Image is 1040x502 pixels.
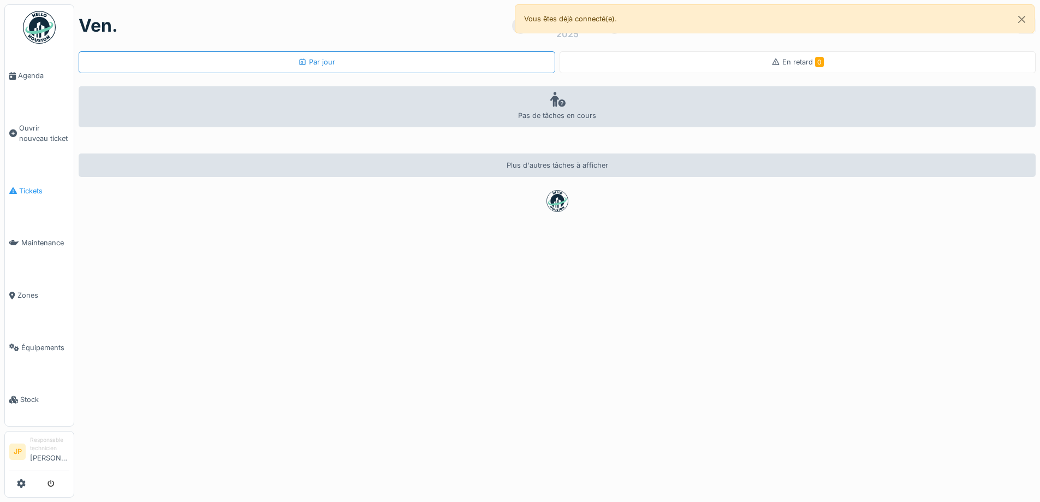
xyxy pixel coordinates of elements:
div: 2025 [556,27,579,40]
li: JP [9,444,26,460]
img: badge-BVDL4wpA.svg [546,190,568,212]
a: Équipements [5,322,74,374]
span: 0 [815,57,824,67]
h1: ven. [79,15,118,36]
button: Close [1009,5,1034,34]
span: Tickets [19,186,69,196]
img: Badge_color-CXgf-gQk.svg [23,11,56,44]
span: En retard [782,58,824,66]
div: Responsable technicien [30,436,69,453]
a: Tickets [5,165,74,217]
a: Agenda [5,50,74,102]
span: Zones [17,290,69,300]
div: Par jour [298,57,335,67]
span: Stock [20,394,69,405]
span: Ouvrir nouveau ticket [19,123,69,144]
div: Pas de tâches en cours [79,86,1036,127]
a: Zones [5,269,74,322]
a: Stock [5,374,74,426]
div: Plus d'autres tâches à afficher [79,153,1036,177]
div: Vous êtes déjà connecté(e). [515,4,1035,33]
span: Agenda [18,70,69,81]
span: Maintenance [21,238,69,248]
a: Maintenance [5,217,74,269]
a: JP Responsable technicien[PERSON_NAME] [9,436,69,470]
li: [PERSON_NAME] [30,436,69,468]
span: Équipements [21,342,69,353]
a: Ouvrir nouveau ticket [5,102,74,165]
